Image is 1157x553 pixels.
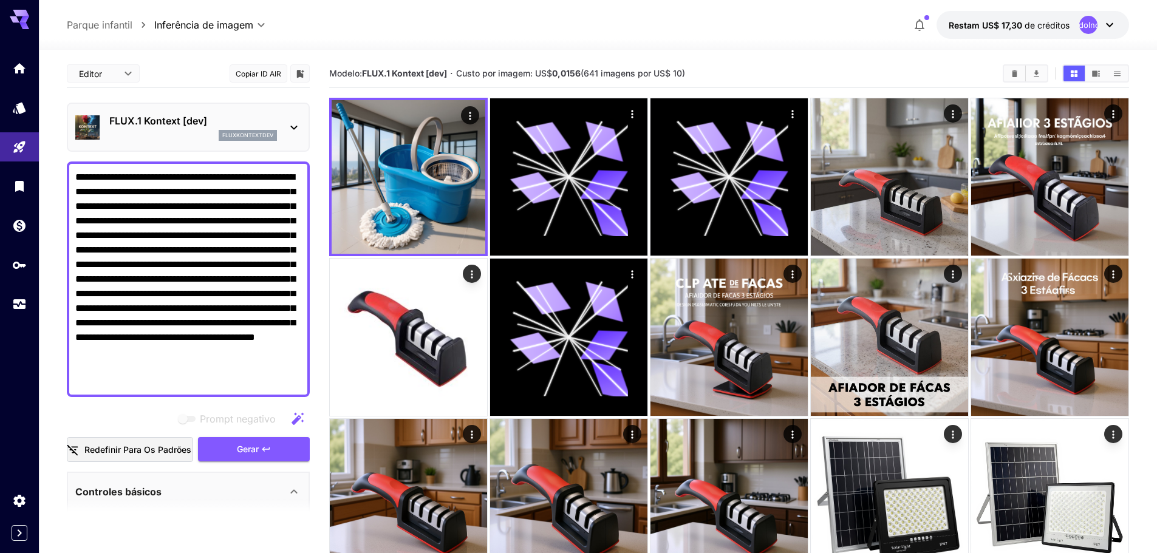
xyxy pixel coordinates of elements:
div: Ações [623,425,641,443]
font: fluxkontextdev [222,132,273,138]
div: Controles básicos [75,477,301,506]
div: FLUX.1 Kontext [dev]fluxkontextdev [75,109,301,146]
nav: migalha de pão [67,18,154,32]
font: Controles básicos [75,486,162,498]
font: Redefinir para os padrões [84,444,191,455]
div: Parque infantil [12,140,27,155]
div: Ações [944,425,962,443]
div: Carteira [12,218,27,233]
img: 9k= [811,259,968,416]
button: Copiar ID AIR [230,64,287,83]
button: Redefinir para os padrões [67,437,193,462]
img: 2Q== [650,259,808,416]
font: Prompt negativo [200,413,276,425]
div: Ações [623,104,641,123]
button: Baixar tudo [1026,66,1047,81]
div: $ 17.29666 [949,19,1070,32]
button: Mostrar imagens na visualização de vídeo [1085,66,1107,81]
font: (641 imagens por US$ 10) [581,68,685,78]
button: Mostrar imagens em visualização em grade [1063,66,1085,81]
button: Imagens nítidas [1004,66,1025,81]
div: Chaves de API [12,257,27,273]
div: Lar [12,61,27,76]
font: Copiar ID AIR [236,69,281,78]
div: Biblioteca [12,178,27,194]
div: Ações [783,265,802,283]
button: $ 17.29666IndefinidoIndefinido [937,11,1129,39]
div: Ações [1104,104,1122,123]
button: Gerar [198,437,310,462]
div: Ações [1104,265,1122,283]
button: Recolher barra lateral [12,525,27,541]
font: Custo por imagem: US$ [456,68,552,78]
font: FLUX.1 Kontext [dev] [362,68,447,78]
a: Parque infantil [67,18,132,32]
font: IndefinidoIndefinido [1051,20,1126,30]
img: Z [811,98,968,256]
div: Uso [12,297,27,312]
img: Z [971,259,1128,416]
font: Inferência de imagem [154,19,253,31]
div: Mostrar imagens em visualização em gradeMostrar imagens na visualização de vídeoMostrar imagens n... [1062,64,1129,83]
button: Adicionar à biblioteca [295,66,305,81]
div: Ações [463,265,481,283]
div: Modelos [12,100,27,115]
font: Restam US$ 17,30 [949,20,1022,30]
button: Mostrar imagens na visualização de lista [1107,66,1128,81]
img: 2Q== [332,100,485,254]
font: 0,0156 [552,68,581,78]
div: Ações [463,425,481,443]
div: Ações [944,265,962,283]
div: Ações [783,104,802,123]
span: Prompts negativos não são compatíveis com o modelo selecionado. [176,412,285,427]
div: Ações [783,425,802,443]
font: · [450,67,453,80]
img: 2Q== [330,259,487,416]
div: Ações [461,106,479,124]
div: Configurações [12,493,27,508]
font: de créditos [1025,20,1070,30]
img: 2Q== [971,98,1128,256]
font: Gerar [237,444,259,454]
div: Ações [944,104,962,123]
div: Ações [623,265,641,283]
div: Imagens nítidasBaixar tudo [1003,64,1048,83]
div: Ações [1104,425,1122,443]
font: Modelo: [329,68,362,78]
font: FLUX.1 Kontext [dev] [109,115,207,127]
font: Editor [79,69,102,79]
font: Parque infantil [67,19,132,31]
